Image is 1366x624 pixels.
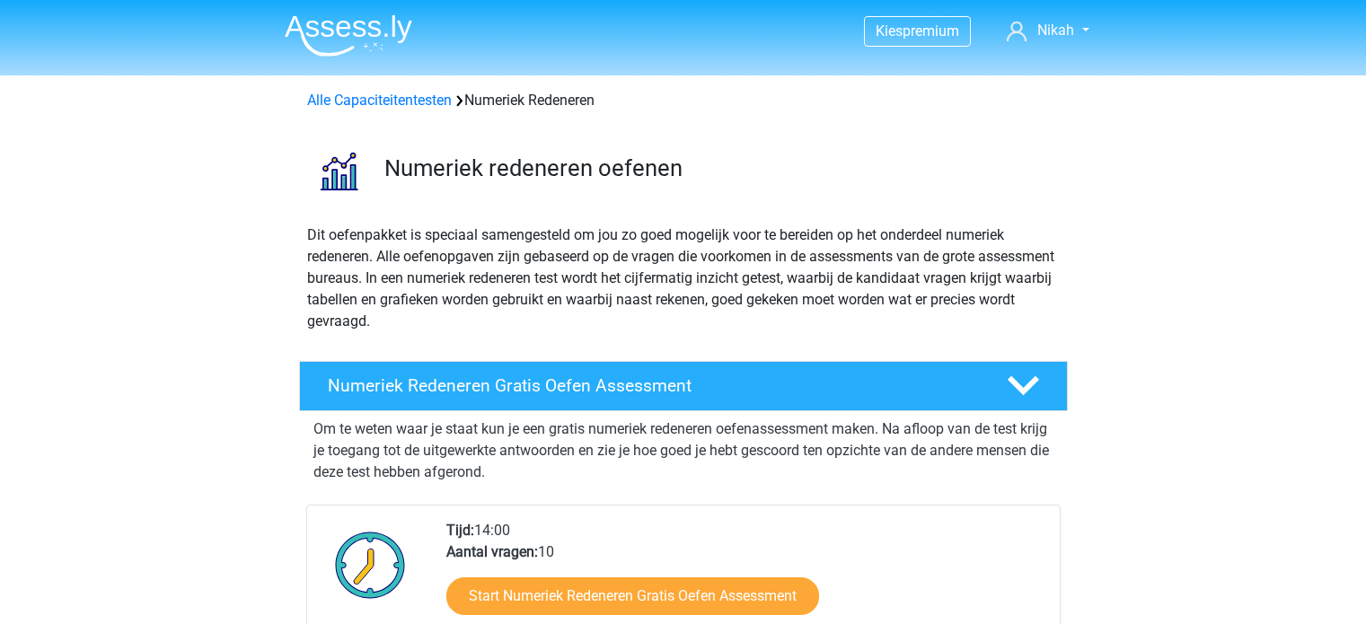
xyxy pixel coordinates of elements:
[307,92,452,109] a: Alle Capaciteitentesten
[325,520,416,610] img: Klok
[292,361,1075,411] a: Numeriek Redeneren Gratis Oefen Assessment
[300,133,376,209] img: numeriek redeneren
[300,90,1067,111] div: Numeriek Redeneren
[328,375,978,396] h4: Numeriek Redeneren Gratis Oefen Assessment
[446,522,474,539] b: Tijd:
[1000,20,1096,41] a: Nikah
[1037,22,1074,39] span: Nikah
[446,543,538,560] b: Aantal vragen:
[903,22,959,40] span: premium
[307,224,1060,332] p: Dit oefenpakket is speciaal samengesteld om jou zo goed mogelijk voor te bereiden op het onderdee...
[446,577,819,615] a: Start Numeriek Redeneren Gratis Oefen Assessment
[285,14,412,57] img: Assessly
[384,154,1053,182] h3: Numeriek redeneren oefenen
[313,418,1053,483] p: Om te weten waar je staat kun je een gratis numeriek redeneren oefenassessment maken. Na afloop v...
[876,22,903,40] span: Kies
[865,19,970,43] a: Kiespremium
